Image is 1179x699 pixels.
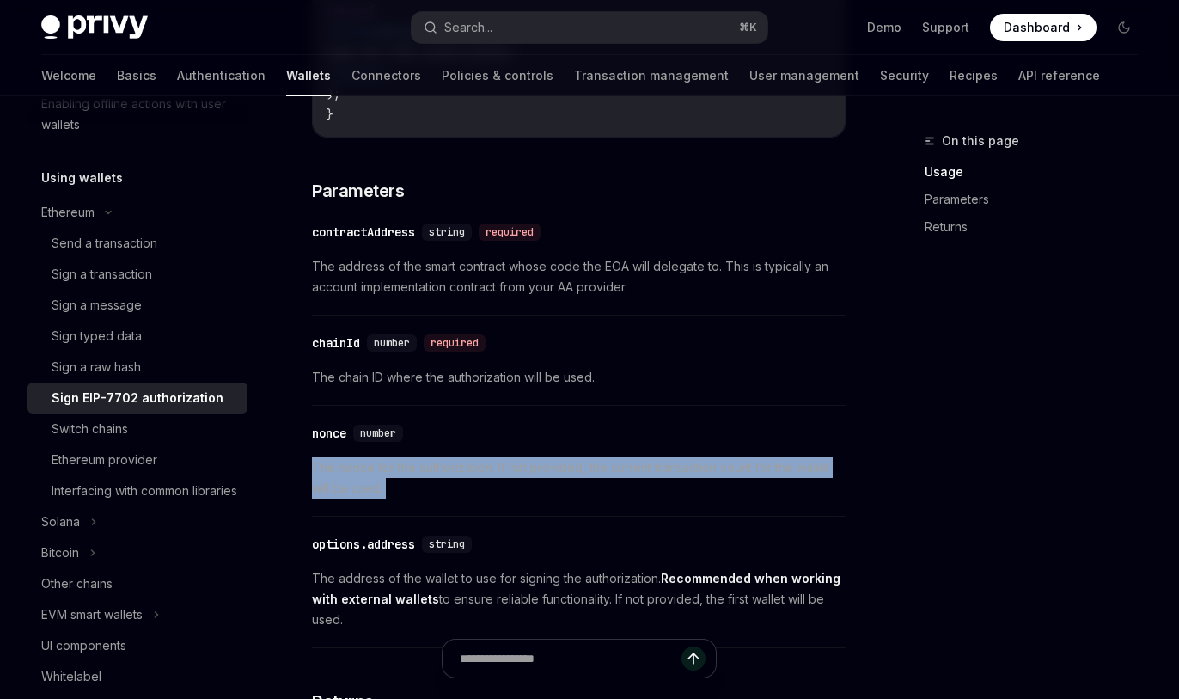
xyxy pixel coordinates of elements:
span: string [429,537,465,551]
h5: Using wallets [41,168,123,188]
a: Support [922,19,969,36]
div: Ethereum [41,202,95,223]
div: nonce [312,425,346,442]
a: Welcome [41,55,96,96]
span: ⌘ K [739,21,757,34]
a: Recipes [950,55,998,96]
img: dark logo [41,15,148,40]
a: Policies & controls [442,55,553,96]
a: Interfacing with common libraries [27,475,247,506]
div: Search... [444,17,492,38]
span: string [429,225,465,239]
div: Send a transaction [52,233,157,254]
span: The nonce for the authorization. If not provided, the current transaction count for the wallet wi... [312,457,846,499]
span: On this page [942,131,1019,151]
a: Sign EIP-7702 authorization [27,383,247,414]
div: required [479,224,541,241]
a: Authentication [177,55,266,96]
div: options.address [312,536,415,553]
a: Sign typed data [27,321,247,352]
input: Ask a question... [460,640,681,678]
a: User management [749,55,859,96]
div: Other chains [41,573,113,594]
a: Sign a transaction [27,259,247,290]
button: Search...⌘K [412,12,768,43]
button: Bitcoin [27,537,247,568]
span: Dashboard [1004,19,1070,36]
a: Usage [925,158,1152,186]
div: Sign a message [52,295,142,316]
a: Returns [925,213,1152,241]
div: required [424,334,486,352]
a: Basics [117,55,156,96]
a: Sign a message [27,290,247,321]
a: Ethereum provider [27,445,247,475]
span: } [327,107,333,122]
div: Sign EIP-7702 authorization [52,388,223,408]
a: Security [880,55,929,96]
a: Send a transaction [27,228,247,259]
a: Parameters [925,186,1152,213]
div: EVM smart wallets [41,604,143,625]
div: UI components [41,635,126,656]
button: Toggle dark mode [1110,14,1138,41]
div: Bitcoin [41,543,79,563]
a: Switch chains [27,414,247,445]
span: number [374,336,410,350]
button: Send message [681,647,706,671]
div: Solana [41,512,80,532]
span: The chain ID where the authorization will be used. [312,367,846,388]
span: The address of the wallet to use for signing the authorization. to ensure reliable functionality.... [312,568,846,630]
a: Connectors [351,55,421,96]
a: Sign a raw hash [27,352,247,383]
button: EVM smart wallets [27,599,247,630]
a: Dashboard [990,14,1097,41]
div: Sign a raw hash [52,357,141,377]
a: Other chains [27,568,247,599]
div: Interfacing with common libraries [52,481,237,501]
a: Demo [867,19,901,36]
a: Wallets [286,55,331,96]
button: Ethereum [27,197,247,228]
div: chainId [312,334,360,352]
a: Transaction management [574,55,729,96]
a: UI components [27,630,247,661]
div: Ethereum provider [52,450,157,470]
span: Parameters [312,179,404,203]
div: Sign a transaction [52,264,152,285]
div: Whitelabel [41,666,101,687]
span: The address of the smart contract whose code the EOA will delegate to. This is typically an accou... [312,256,846,297]
button: Solana [27,506,247,537]
a: API reference [1018,55,1100,96]
div: contractAddress [312,224,415,241]
div: Sign typed data [52,326,142,346]
div: Switch chains [52,419,128,439]
span: number [360,426,396,440]
a: Whitelabel [27,661,247,692]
